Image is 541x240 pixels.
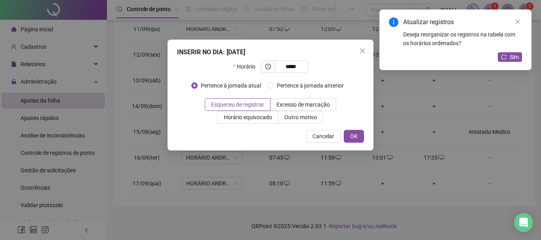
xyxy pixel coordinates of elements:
[265,64,271,69] span: clock-circle
[274,81,347,90] span: Pertence à jornada anterior
[514,213,533,232] div: Open Intercom Messenger
[513,17,522,26] a: Close
[344,130,364,143] button: OK
[350,132,358,141] span: OK
[198,81,264,90] span: Pertence à jornada atual
[276,101,330,108] span: Excesso de marcação
[501,54,507,60] span: reload
[498,52,522,62] button: Sim
[211,101,264,108] span: Esqueceu de registrar
[233,60,260,73] label: Horário
[177,48,364,57] div: INSERIR NO DIA : [DATE]
[284,114,317,120] span: Outro motivo
[403,17,522,27] div: Atualizar registros
[359,48,366,54] span: close
[510,53,519,61] span: Sim
[403,30,522,48] div: Deseja reorganizar os registros na tabela com os horários ordenados?
[306,130,341,143] button: Cancelar
[515,19,520,25] span: close
[224,114,272,120] span: Horário equivocado
[389,17,398,27] span: info-circle
[312,132,334,141] span: Cancelar
[356,44,369,57] button: Close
